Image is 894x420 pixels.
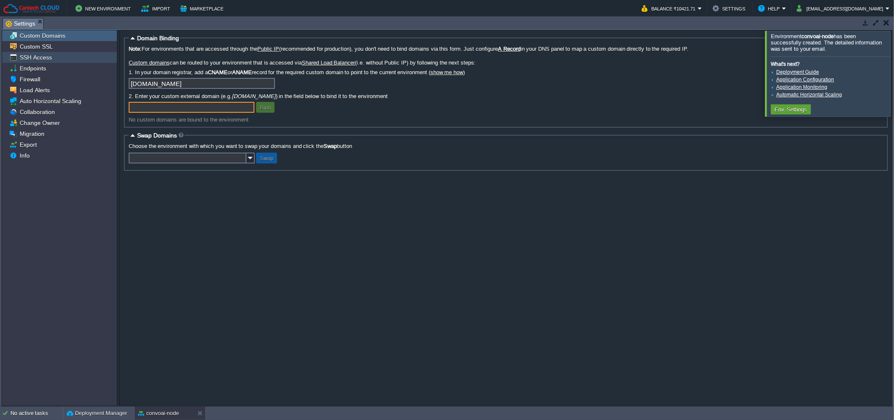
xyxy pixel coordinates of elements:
[772,106,810,113] button: Env. Settings
[67,409,127,417] button: Deployment Manager
[232,69,252,75] b: ANAME
[498,46,521,52] a: A Record
[776,69,819,75] a: Deployment Guide
[257,104,273,111] button: Bind
[3,3,60,14] img: Cantech Cloud
[5,18,35,29] span: Settings
[776,77,834,83] a: Application Configuration
[642,3,698,13] button: Balance ₹10421.71
[208,69,228,75] b: CNAME
[129,69,883,75] label: 1. In your domain registrar, add a or record for the required custom domain to point to the curre...
[324,143,337,149] b: Swap
[430,69,463,75] a: show me how
[257,46,280,52] a: Public IP
[18,97,83,105] a: Auto Horizontal Scaling
[129,60,883,66] label: can be routed to your environment that is accessed via (i.e. without Public IP) by following the ...
[302,60,355,66] a: Shared Load Balancer
[776,92,842,98] a: Automatic Horizontal Scaling
[18,54,53,61] a: SSH Access
[232,93,276,99] i: [DOMAIN_NAME]
[10,407,63,420] div: No active tasks
[129,46,142,52] b: Note:
[137,35,179,41] span: Domain Binding
[129,117,883,123] div: No custom domains are bound to the environment
[797,3,886,13] button: [EMAIL_ADDRESS][DOMAIN_NAME]
[18,65,47,72] a: Endpoints
[257,154,276,162] button: Swap
[18,141,38,148] a: Export
[18,43,54,50] a: Custom SSL
[129,46,883,52] label: For environments that are accessed through the (recommended for production), you don't need to bi...
[18,108,56,116] a: Collaboration
[129,143,883,149] label: Choose the environment with which you want to swap your domains and click the button
[771,33,882,52] span: Environment has been successfully created. The detailed information was sent to your email.
[18,32,67,39] a: Custom Domains
[771,61,800,67] b: What's next?
[758,3,782,13] button: Help
[18,86,51,94] a: Load Alerts
[18,130,46,137] a: Migration
[138,409,179,417] button: convoai-node
[18,75,41,83] a: Firewall
[18,152,31,159] a: Info
[180,3,226,13] button: Marketplace
[129,93,883,99] label: 2. Enter your custom external domain (e.g. ) in the field below to bind it to the environment
[75,3,133,13] button: New Environment
[141,3,173,13] button: Import
[801,33,834,39] b: convoai-node
[129,60,170,66] a: Custom domains
[776,84,827,90] a: Application Monitoring
[137,132,177,139] span: Swap Domains
[713,3,748,13] button: Settings
[18,119,61,127] a: Change Owner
